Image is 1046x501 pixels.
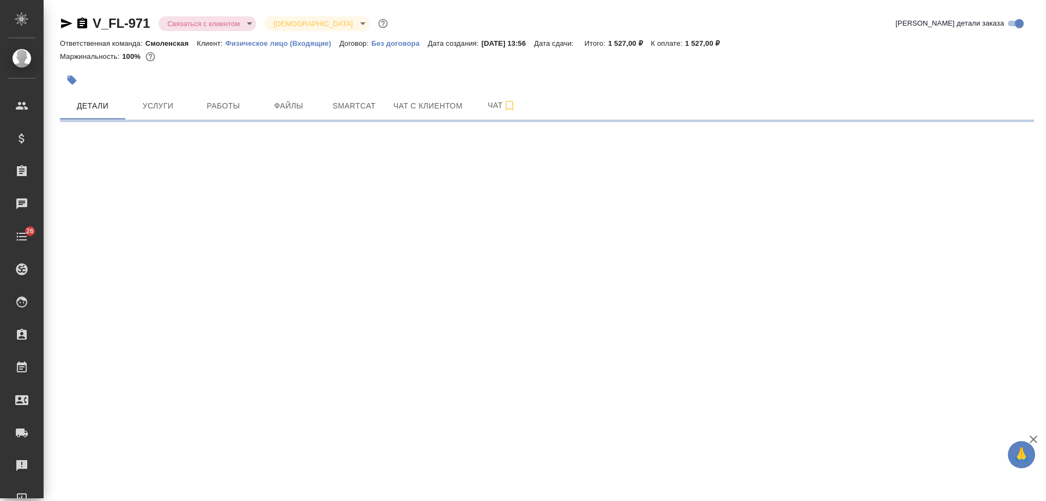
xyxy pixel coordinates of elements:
button: 0.00 RUB; [143,50,157,64]
p: 1 527,00 ₽ [685,39,728,47]
a: 26 [3,223,41,250]
button: Доп статусы указывают на важность/срочность заказа [376,16,390,31]
div: Связаться с клиентом [265,16,369,31]
svg: Подписаться [503,99,516,112]
a: Без договора [372,38,428,47]
p: Договор: [339,39,372,47]
p: Без договора [372,39,428,47]
button: Скопировать ссылку [76,17,89,30]
p: Клиент: [197,39,225,47]
span: Чат [476,99,528,112]
span: Файлы [263,99,315,113]
button: 🙏 [1008,441,1035,468]
span: Чат с клиентом [393,99,463,113]
span: Услуги [132,99,184,113]
p: Дата сдачи: [534,39,576,47]
p: Маржинальность: [60,52,122,61]
a: V_FL-971 [93,16,150,31]
span: 26 [20,226,40,237]
span: [PERSON_NAME] детали заказа [896,18,1004,29]
p: Смоленская [145,39,197,47]
span: 🙏 [1012,443,1031,466]
p: Ответственная команда: [60,39,145,47]
p: Физическое лицо (Входящие) [225,39,339,47]
p: Итого: [585,39,608,47]
p: Дата создания: [428,39,481,47]
div: Связаться с клиентом [159,16,256,31]
p: [DATE] 13:56 [482,39,534,47]
button: Скопировать ссылку для ЯМессенджера [60,17,73,30]
span: Работы [197,99,250,113]
span: Smartcat [328,99,380,113]
p: 100% [122,52,143,61]
span: Детали [66,99,119,113]
p: 1 527,00 ₽ [608,39,651,47]
p: К оплате: [651,39,685,47]
button: Связаться с клиентом [164,19,243,28]
button: [DEMOGRAPHIC_DATA] [270,19,356,28]
a: Физическое лицо (Входящие) [225,38,339,47]
button: Добавить тэг [60,68,84,92]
